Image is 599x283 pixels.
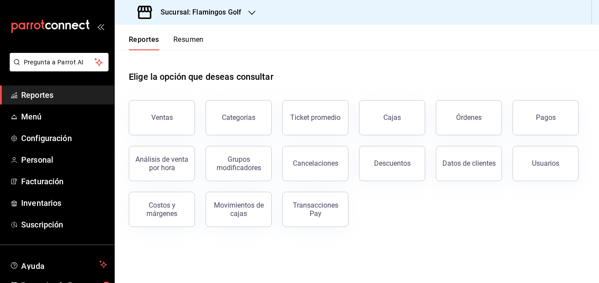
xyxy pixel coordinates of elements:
button: Análisis de venta por hora [129,146,195,181]
button: Datos de clientes [436,146,502,181]
div: navigation tabs [129,35,204,50]
button: Resumen [173,35,204,50]
span: Ayuda [21,259,96,270]
div: Cajas [383,113,401,122]
h3: Sucursal: Flamingos Golf [153,7,241,18]
span: Reportes [21,89,107,101]
div: Datos de clientes [442,159,496,168]
div: Categorías [222,113,255,122]
a: Pregunta a Parrot AI [6,64,109,73]
button: Reportes [129,35,159,50]
div: Ticket promedio [290,113,341,122]
div: Transacciones Pay [288,201,343,218]
div: Órdenes [456,113,482,122]
button: Grupos modificadores [206,146,272,181]
button: Transacciones Pay [282,192,348,227]
button: Movimientos de cajas [206,192,272,227]
button: Cancelaciones [282,146,348,181]
button: Pregunta a Parrot AI [10,53,109,71]
button: Órdenes [436,100,502,135]
span: Pregunta a Parrot AI [24,58,95,67]
button: Categorías [206,100,272,135]
div: Descuentos [374,159,411,168]
span: Facturación [21,175,107,187]
div: Costos y márgenes [135,201,189,218]
div: Movimientos de cajas [211,201,266,218]
span: Suscripción [21,219,107,231]
button: Ventas [129,100,195,135]
span: Configuración [21,132,107,144]
button: open_drawer_menu [97,23,104,30]
button: Costos y márgenes [129,192,195,227]
button: Pagos [513,100,579,135]
span: Personal [21,154,107,166]
button: Usuarios [513,146,579,181]
div: Análisis de venta por hora [135,155,189,172]
button: Cajas [359,100,425,135]
div: Cancelaciones [293,159,338,168]
button: Ticket promedio [282,100,348,135]
div: Pagos [536,113,556,122]
span: Menú [21,111,107,123]
div: Usuarios [532,159,559,168]
div: Grupos modificadores [211,155,266,172]
h1: Elige la opción que deseas consultar [129,70,273,83]
span: Inventarios [21,197,107,209]
button: Descuentos [359,146,425,181]
div: Ventas [151,113,173,122]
